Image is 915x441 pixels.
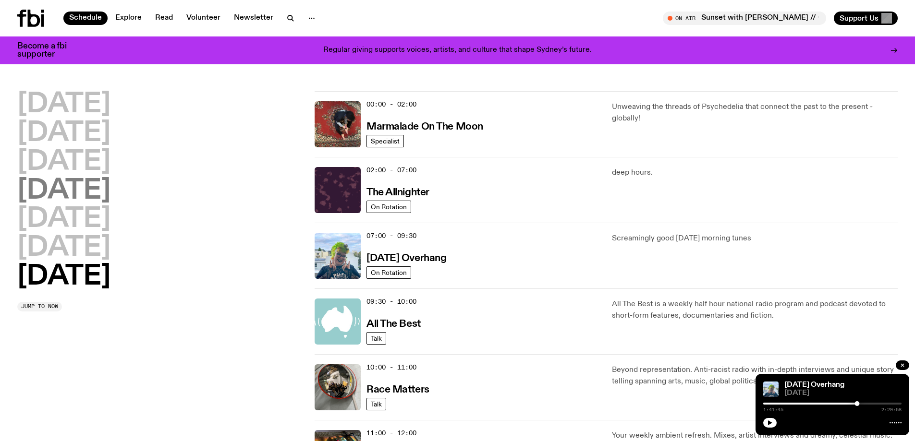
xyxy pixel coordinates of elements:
[371,400,382,407] span: Talk
[366,363,416,372] span: 10:00 - 11:00
[366,297,416,306] span: 09:30 - 10:00
[663,12,826,25] button: On AirSunset with [PERSON_NAME] // Guest Mix: [PERSON_NAME]
[366,429,416,438] span: 11:00 - 12:00
[17,302,62,311] button: Jump to now
[612,101,898,124] p: Unweaving the threads of Psychedelia that connect the past to the present - globally!
[366,120,483,132] a: Marmalade On The Moon
[612,364,898,387] p: Beyond representation. Anti-racist radio with in-depth interviews and unique story telling spanni...
[181,12,226,25] a: Volunteer
[366,186,429,198] a: The Allnighter
[366,251,446,263] a: [DATE] Overhang
[110,12,147,25] a: Explore
[371,334,382,342] span: Talk
[881,407,902,412] span: 2:29:58
[63,12,108,25] a: Schedule
[371,203,407,210] span: On Rotation
[371,137,400,144] span: Specialist
[366,100,416,109] span: 00:00 - 02:00
[840,14,878,23] span: Support Us
[17,149,110,176] button: [DATE]
[834,12,898,25] button: Support Us
[763,407,783,412] span: 1:41:45
[17,235,110,262] button: [DATE]
[17,42,79,59] h3: Become a fbi supporter
[366,253,446,263] h3: [DATE] Overhang
[17,178,110,204] button: [DATE]
[228,12,279,25] a: Newsletter
[21,304,58,309] span: Jump to now
[366,166,416,175] span: 02:00 - 07:00
[366,122,483,132] h3: Marmalade On The Moon
[315,101,361,147] img: Tommy - Persian Rug
[784,381,844,389] a: [DATE] Overhang
[784,390,902,397] span: [DATE]
[366,385,429,395] h3: Race Matters
[366,398,386,410] a: Talk
[612,233,898,244] p: Screamingly good [DATE] morning tunes
[366,317,421,329] a: All The Best
[149,12,179,25] a: Read
[17,91,110,118] button: [DATE]
[612,167,898,179] p: deep hours.
[366,383,429,395] a: Race Matters
[315,364,361,410] img: A photo of the Race Matters team taken in a rear view or "blindside" mirror. A bunch of people of...
[371,269,407,276] span: On Rotation
[366,319,421,329] h3: All The Best
[366,188,429,198] h3: The Allnighter
[323,46,592,55] p: Regular giving supports voices, artists, and culture that shape Sydney’s future.
[366,231,416,240] span: 07:00 - 09:30
[366,201,411,213] a: On Rotation
[17,206,110,233] button: [DATE]
[17,120,110,147] button: [DATE]
[366,332,386,345] a: Talk
[366,135,404,147] a: Specialist
[612,298,898,322] p: All The Best is a weekly half hour national radio program and podcast devoted to short-form featu...
[17,263,110,290] button: [DATE]
[366,266,411,279] a: On Rotation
